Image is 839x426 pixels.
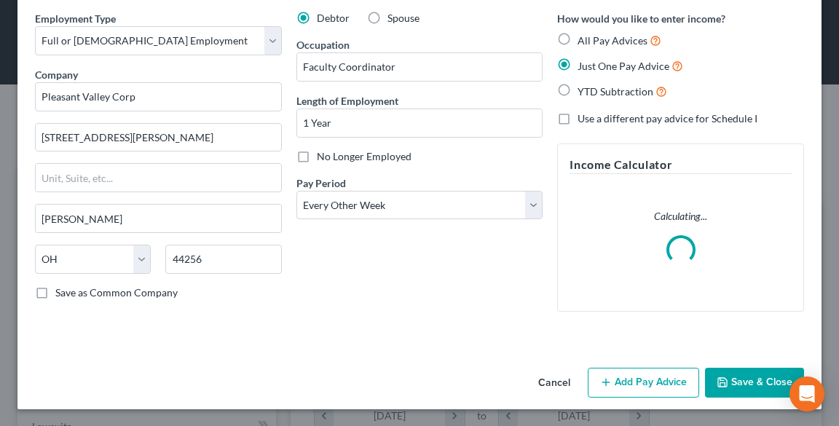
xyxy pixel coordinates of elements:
[578,85,653,98] span: YTD Subtraction
[35,82,282,111] input: Search company by name...
[35,68,78,81] span: Company
[570,209,792,224] p: Calculating...
[297,53,543,81] input: --
[55,286,178,299] span: Save as Common Company
[570,156,792,174] h5: Income Calculator
[387,12,419,24] span: Spouse
[296,177,346,189] span: Pay Period
[578,60,669,72] span: Just One Pay Advice
[578,34,647,47] span: All Pay Advices
[36,164,281,192] input: Unit, Suite, etc...
[35,12,116,25] span: Employment Type
[296,37,350,52] label: Occupation
[165,245,281,274] input: Enter zip...
[588,368,699,398] button: Add Pay Advice
[317,12,350,24] span: Debtor
[578,112,757,125] span: Use a different pay advice for Schedule I
[36,205,281,232] input: Enter city...
[317,150,411,162] span: No Longer Employed
[297,109,543,137] input: ex: 2 years
[36,124,281,151] input: Enter address...
[296,93,398,109] label: Length of Employment
[557,11,725,26] label: How would you like to enter income?
[705,368,804,398] button: Save & Close
[789,376,824,411] div: Open Intercom Messenger
[527,369,582,398] button: Cancel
